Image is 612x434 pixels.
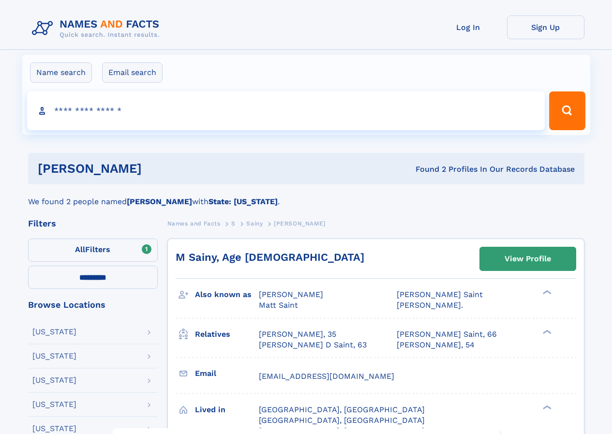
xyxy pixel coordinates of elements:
[505,248,551,270] div: View Profile
[397,329,497,340] a: [PERSON_NAME] Saint, 66
[246,217,263,229] a: Sainy
[167,217,221,229] a: Names and Facts
[30,62,92,83] label: Name search
[28,15,167,42] img: Logo Names and Facts
[246,220,263,227] span: Sainy
[274,220,326,227] span: [PERSON_NAME]
[195,402,259,418] h3: Lived in
[28,184,584,208] div: We found 2 people named with .
[195,286,259,303] h3: Also known as
[259,416,425,425] span: [GEOGRAPHIC_DATA], [GEOGRAPHIC_DATA]
[28,239,158,262] label: Filters
[259,372,394,381] span: [EMAIL_ADDRESS][DOMAIN_NAME]
[541,289,552,296] div: ❯
[32,401,76,408] div: [US_STATE]
[507,15,584,39] a: Sign Up
[541,329,552,335] div: ❯
[32,425,76,433] div: [US_STATE]
[259,290,323,299] span: [PERSON_NAME]
[32,328,76,336] div: [US_STATE]
[397,290,483,299] span: [PERSON_NAME] Saint
[195,326,259,343] h3: Relatives
[209,197,278,206] b: State: [US_STATE]
[430,15,507,39] a: Log In
[397,300,463,310] span: [PERSON_NAME].
[397,340,475,350] a: [PERSON_NAME], 54
[541,404,552,410] div: ❯
[27,91,545,130] input: search input
[127,197,192,206] b: [PERSON_NAME]
[32,352,76,360] div: [US_STATE]
[176,251,364,263] a: M Sainy, Age [DEMOGRAPHIC_DATA]
[231,217,236,229] a: S
[231,220,236,227] span: S
[279,164,575,175] div: Found 2 Profiles In Our Records Database
[32,376,76,384] div: [US_STATE]
[259,340,367,350] a: [PERSON_NAME] D Saint, 63
[102,62,163,83] label: Email search
[28,300,158,309] div: Browse Locations
[75,245,85,254] span: All
[195,365,259,382] h3: Email
[259,329,336,340] a: [PERSON_NAME], 35
[28,219,158,228] div: Filters
[259,300,298,310] span: Matt Saint
[38,163,279,175] h1: [PERSON_NAME]
[549,91,585,130] button: Search Button
[259,405,425,414] span: [GEOGRAPHIC_DATA], [GEOGRAPHIC_DATA]
[480,247,576,270] a: View Profile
